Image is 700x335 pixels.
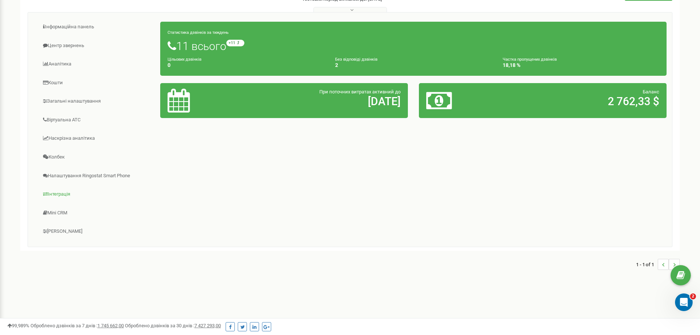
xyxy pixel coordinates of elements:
h4: 0 [168,63,324,68]
a: Інтеграція [33,185,161,203]
h2: 2 762,33 $ [507,95,659,107]
a: Mini CRM [33,204,161,222]
span: Оброблено дзвінків за 30 днів : [125,323,221,328]
span: 99,989% [7,323,29,328]
h2: [DATE] [249,95,401,107]
span: 1 - 1 of 1 [636,259,658,270]
a: [PERSON_NAME] [33,222,161,240]
a: Колбек [33,148,161,166]
span: Оброблено дзвінків за 7 днів : [30,323,124,328]
small: Статистика дзвінків за тиждень [168,30,229,35]
h4: 2 [335,63,492,68]
span: При поточних витратах активний до [319,89,401,95]
span: Баланс [643,89,659,95]
a: Налаштування Ringostat Smart Phone [33,167,161,185]
small: +11 [226,40,244,46]
small: Без відповіді дзвінків [335,57,377,62]
small: Частка пропущених дзвінків [503,57,557,62]
small: Цільових дзвінків [168,57,201,62]
iframe: Intercom live chat [675,293,693,311]
nav: ... [636,252,680,277]
u: 1 745 662,00 [97,323,124,328]
u: 7 427 293,00 [194,323,221,328]
a: Кошти [33,74,161,92]
a: Центр звернень [33,37,161,55]
a: Аналiтика [33,55,161,73]
a: Наскрізна аналітика [33,129,161,147]
h1: 11 всього [168,40,659,52]
span: 2 [690,293,696,299]
h4: 18,18 % [503,63,659,68]
a: Загальні налаштування [33,92,161,110]
a: Віртуальна АТС [33,111,161,129]
a: Інформаційна панель [33,18,161,36]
